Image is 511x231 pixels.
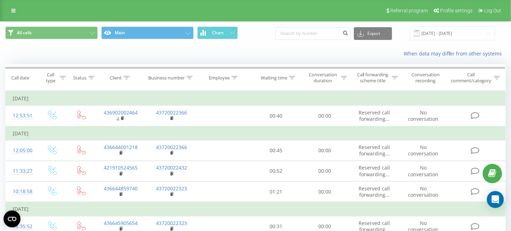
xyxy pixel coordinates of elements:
div: 10:18:58 [13,185,30,199]
div: Call forwarding scheme title [355,72,390,84]
a: 436645905654 [104,220,138,226]
a: 43720022323 [156,220,187,226]
button: Main [101,26,194,39]
span: Log Out [485,8,501,13]
td: 01:21 [252,182,300,202]
span: Reserved call forwarding... [359,185,390,198]
a: 436644859740 [104,185,138,192]
a: 43720022432 [156,164,187,171]
span: No conversation [408,144,439,157]
div: Business number [148,75,185,81]
div: Client [110,75,122,81]
td: 00:00 [300,106,349,126]
td: 00:00 [300,161,349,181]
div: Open Intercom Messenger [487,191,504,208]
div: Conversation duration [307,72,339,84]
td: 00:00 [300,182,349,202]
span: Referral program [390,8,428,13]
td: [DATE] [6,91,506,106]
span: All calls [17,30,32,36]
button: Export [354,27,392,40]
a: When data may differ from other systems [404,50,506,57]
button: All calls [5,26,98,39]
div: Conversation recording [406,72,445,84]
td: 00:00 [300,140,349,161]
input: Search by number [276,27,350,40]
div: 12:53:51 [13,109,30,123]
span: Profile settings [440,8,473,13]
button: Open CMP widget [4,211,20,227]
div: Status [73,75,86,81]
div: Call comment/category [451,72,492,84]
span: Reserved call forwarding... [359,164,390,177]
span: Reserved call forwarding... [359,144,390,157]
span: Chart [212,30,224,35]
a: 43720022366 [156,144,187,150]
div: 12:05:00 [13,144,30,158]
td: 00:45 [252,140,300,161]
div: 11:33:27 [13,164,30,178]
a: 4369020024644 [104,109,138,122]
a: 436644001218 [104,144,138,150]
span: No conversation [408,109,439,122]
td: [DATE] [6,126,506,141]
a: 421910524565 [104,164,138,171]
td: 00:40 [252,106,300,126]
td: 00:52 [252,161,300,181]
span: Reserved call forwarding... [359,109,390,122]
a: 43720022366 [156,109,187,116]
div: Call date [11,75,29,81]
div: Call type [43,72,58,84]
a: 43720022323 [156,185,187,192]
div: Employee [209,75,230,81]
span: No conversation [408,164,439,177]
td: [DATE] [6,202,506,216]
button: Chart [197,26,238,39]
div: Waiting time [261,75,287,81]
span: No conversation [408,185,439,198]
